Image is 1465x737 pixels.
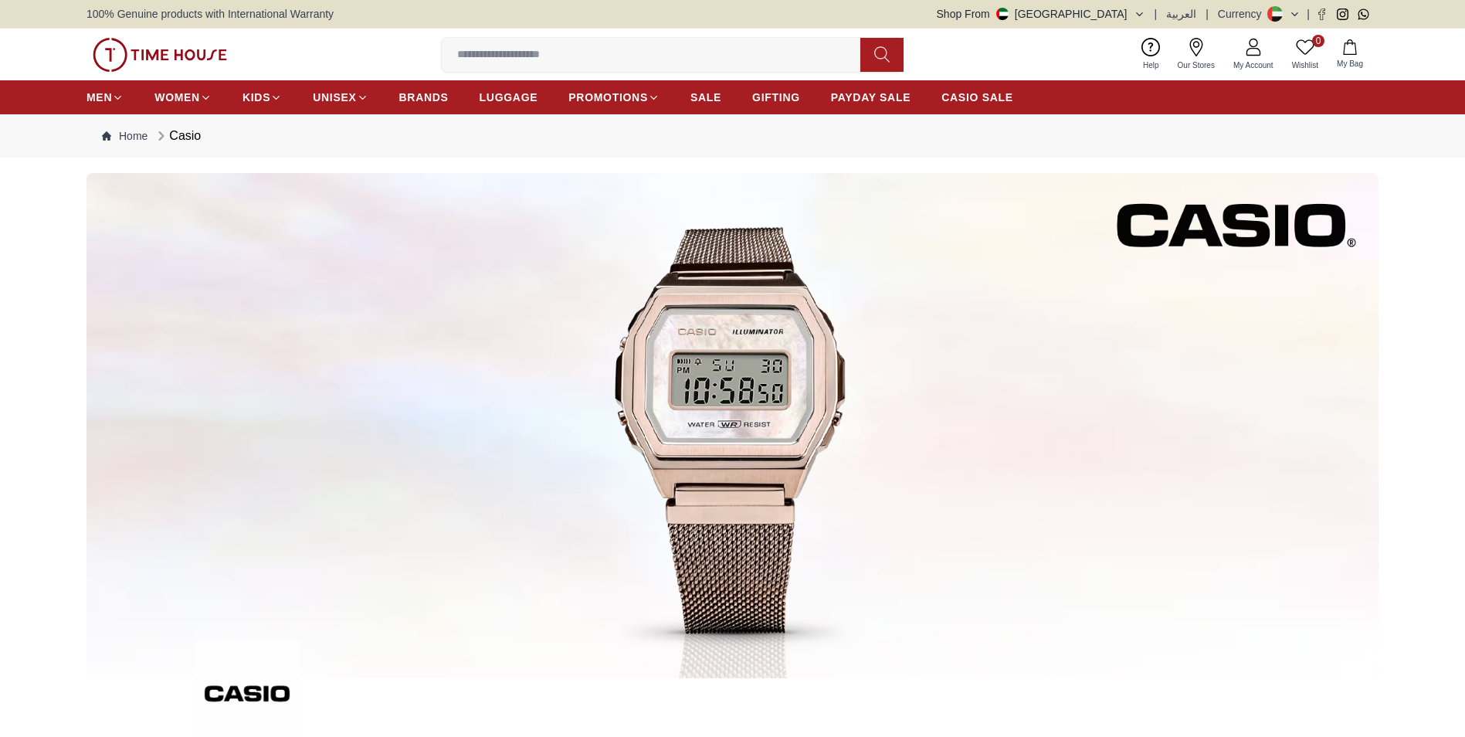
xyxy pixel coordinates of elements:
a: PAYDAY SALE [831,83,911,111]
img: United Arab Emirates [996,8,1009,20]
span: | [1307,6,1310,22]
a: GIFTING [752,83,800,111]
a: Help [1134,35,1168,74]
a: PROMOTIONS [568,83,660,111]
span: KIDS [242,90,270,105]
button: Shop From[GEOGRAPHIC_DATA] [937,6,1145,22]
img: ... [93,38,227,72]
a: MEN [86,83,124,111]
span: SALE [690,90,721,105]
span: | [1155,6,1158,22]
span: MEN [86,90,112,105]
span: PROMOTIONS [568,90,648,105]
span: BRANDS [399,90,449,105]
span: 100% Genuine products with International Warranty [86,6,334,22]
span: CASIO SALE [941,90,1013,105]
span: My Bag [1331,58,1369,70]
div: Casio [154,127,201,145]
button: العربية [1166,6,1196,22]
nav: Breadcrumb [86,114,1379,158]
a: UNISEX [313,83,368,111]
a: Our Stores [1168,35,1224,74]
span: LUGGAGE [480,90,538,105]
a: CASIO SALE [941,83,1013,111]
span: PAYDAY SALE [831,90,911,105]
span: Help [1137,59,1165,71]
span: UNISEX [313,90,356,105]
a: Home [102,128,148,144]
img: ... [86,173,1379,678]
span: Our Stores [1172,59,1221,71]
a: Instagram [1337,8,1348,20]
span: My Account [1227,59,1280,71]
span: 0 [1312,35,1324,47]
a: Whatsapp [1358,8,1369,20]
button: My Bag [1328,36,1372,73]
a: SALE [690,83,721,111]
a: 0Wishlist [1283,35,1328,74]
a: KIDS [242,83,282,111]
a: WOMEN [154,83,212,111]
a: Facebook [1316,8,1328,20]
span: Wishlist [1286,59,1324,71]
span: | [1206,6,1209,22]
a: BRANDS [399,83,449,111]
a: LUGGAGE [480,83,538,111]
span: GIFTING [752,90,800,105]
span: WOMEN [154,90,200,105]
div: Currency [1218,6,1268,22]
